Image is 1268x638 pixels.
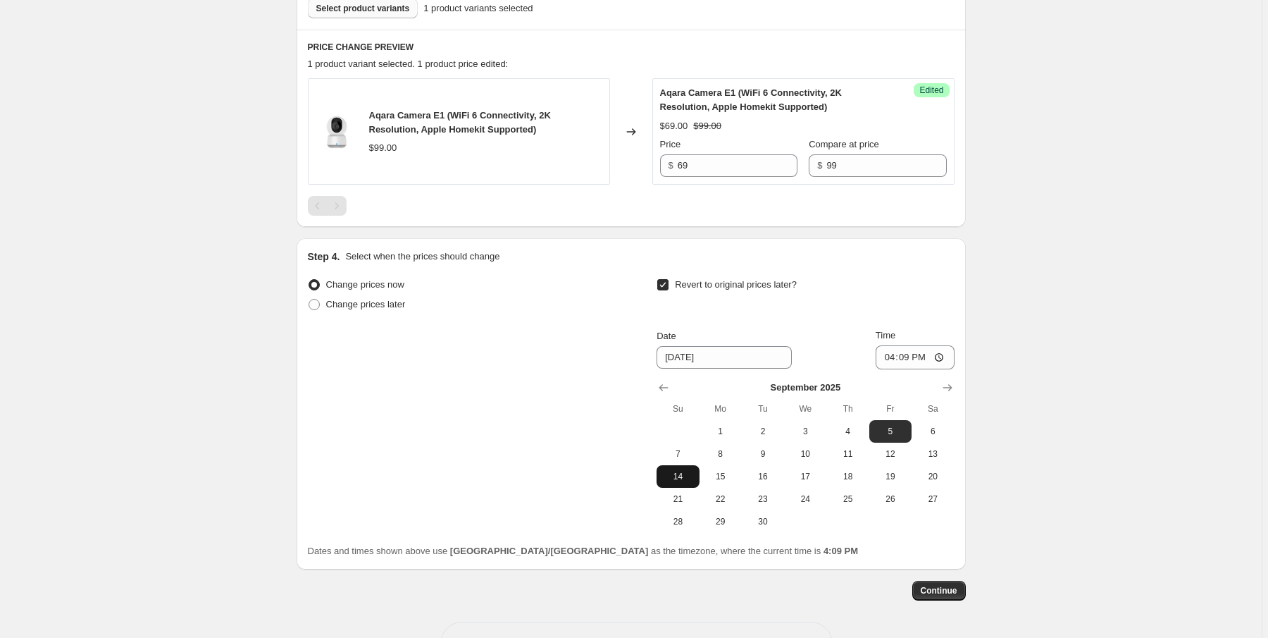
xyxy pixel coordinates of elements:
span: 27 [917,493,948,505]
button: Sunday September 21 2025 [657,488,699,510]
span: 8 [705,448,736,460]
span: 1 [705,426,736,437]
span: Change prices now [326,279,404,290]
button: Thursday September 4 2025 [826,420,869,443]
input: 8/29/2025 [657,346,792,369]
span: 13 [917,448,948,460]
span: 16 [747,471,778,482]
button: Saturday September 6 2025 [912,420,954,443]
input: 12:00 [876,345,955,369]
span: Aqara Camera E1 (WiFi 6 Connectivity, 2K Resolution, Apple Homekit Supported) [660,87,842,112]
button: Friday September 26 2025 [869,488,912,510]
span: Tu [747,403,778,415]
span: Date [657,331,676,341]
button: Saturday September 13 2025 [912,443,954,465]
span: $ [669,160,673,171]
button: Friday September 5 2025 [869,420,912,443]
button: Thursday September 18 2025 [826,465,869,488]
th: Sunday [657,398,699,420]
span: 25 [832,493,863,505]
span: 29 [705,516,736,527]
span: 19 [875,471,906,482]
h6: PRICE CHANGE PREVIEW [308,42,955,53]
span: 22 [705,493,736,505]
button: Sunday September 28 2025 [657,510,699,533]
th: Friday [869,398,912,420]
button: Tuesday September 9 2025 [742,443,784,465]
span: 5 [875,426,906,437]
button: Continue [912,581,966,601]
button: Wednesday September 17 2025 [784,465,826,488]
span: 18 [832,471,863,482]
span: 28 [662,516,693,527]
span: Change prices later [326,299,406,309]
button: Show previous month, August 2025 [654,378,673,398]
span: Sa [917,403,948,415]
span: 1 product variant selected. 1 product price edited: [308,59,509,69]
span: Aqara Camera E1 (WiFi 6 Connectivity, 2K Resolution, Apple Homekit Supported) [369,110,551,135]
th: Thursday [826,398,869,420]
span: 11 [832,448,863,460]
span: 10 [790,448,821,460]
th: Saturday [912,398,954,420]
button: Tuesday September 2 2025 [742,420,784,443]
span: 2 [747,426,778,437]
span: We [790,403,821,415]
button: Sunday September 7 2025 [657,443,699,465]
strike: $99.00 [693,119,721,133]
button: Monday September 29 2025 [700,510,742,533]
span: 3 [790,426,821,437]
button: Monday September 15 2025 [700,465,742,488]
span: Th [832,403,863,415]
span: 21 [662,493,693,505]
div: $99.00 [369,141,397,155]
button: Show next month, October 2025 [938,378,957,398]
button: Tuesday September 16 2025 [742,465,784,488]
button: Thursday September 25 2025 [826,488,869,510]
span: 9 [747,448,778,460]
span: 7 [662,448,693,460]
span: 17 [790,471,821,482]
nav: Pagination [308,196,347,216]
th: Monday [700,398,742,420]
span: Su [662,403,693,415]
b: 4:09 PM [823,546,858,556]
span: 1 product variants selected [423,1,533,16]
span: Dates and times shown above use as the timezone, where the current time is [308,546,859,556]
b: [GEOGRAPHIC_DATA]/[GEOGRAPHIC_DATA] [450,546,648,556]
button: Saturday September 20 2025 [912,465,954,488]
button: Thursday September 11 2025 [826,443,869,465]
span: 23 [747,493,778,505]
span: Fr [875,403,906,415]
h2: Step 4. [308,250,340,264]
button: Wednesday September 24 2025 [784,488,826,510]
span: Mo [705,403,736,415]
span: Price [660,139,681,149]
span: 15 [705,471,736,482]
span: 30 [747,516,778,527]
span: Edited [919,85,943,96]
button: Wednesday September 10 2025 [784,443,826,465]
th: Wednesday [784,398,826,420]
span: 20 [917,471,948,482]
span: 26 [875,493,906,505]
span: Time [876,330,895,341]
button: Monday September 1 2025 [700,420,742,443]
span: $ [817,160,822,171]
th: Tuesday [742,398,784,420]
img: 2_eb7b5c65-aadc-464a-961b-d7eeef622a11_80x.png [316,111,358,153]
span: Compare at price [809,139,879,149]
button: Tuesday September 23 2025 [742,488,784,510]
p: Select when the prices should change [345,250,499,264]
button: Monday September 8 2025 [700,443,742,465]
button: Friday September 12 2025 [869,443,912,465]
button: Monday September 22 2025 [700,488,742,510]
button: Saturday September 27 2025 [912,488,954,510]
span: 14 [662,471,693,482]
span: Continue [921,585,957,596]
span: 24 [790,493,821,505]
button: Wednesday September 3 2025 [784,420,826,443]
button: Tuesday September 30 2025 [742,510,784,533]
span: 4 [832,426,863,437]
span: Revert to original prices later? [675,279,797,290]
